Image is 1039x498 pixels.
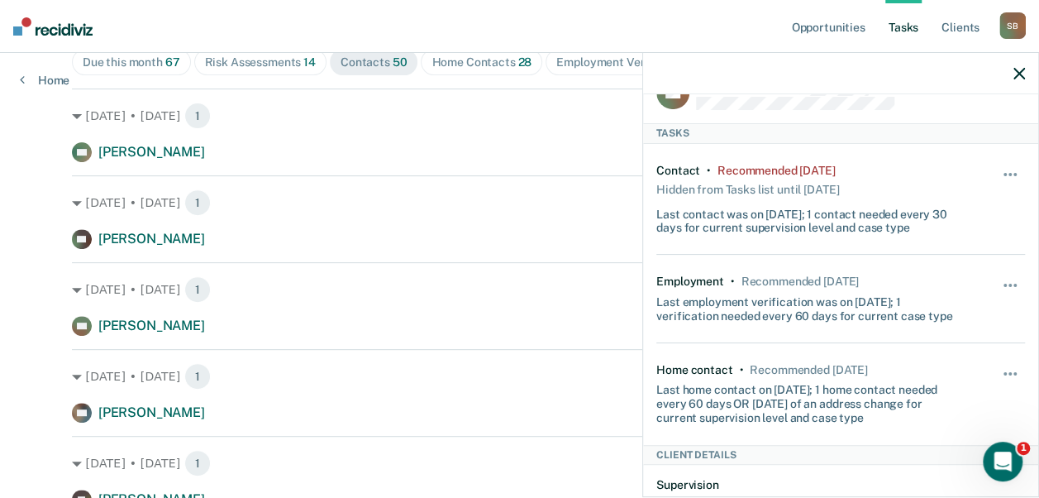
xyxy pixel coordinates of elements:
[739,363,743,377] div: •
[184,450,211,476] span: 1
[707,164,711,178] div: •
[656,363,732,377] div: Home contact
[72,450,967,476] div: [DATE] • [DATE]
[184,276,211,303] span: 1
[72,189,967,216] div: [DATE] • [DATE]
[750,363,867,377] div: Recommended in 19 days
[643,123,1038,143] div: Tasks
[184,103,211,129] span: 1
[83,55,180,69] div: Due this month
[13,17,93,36] img: Recidiviz
[184,363,211,390] span: 1
[656,289,964,323] div: Last employment verification was on [DATE]; 1 verification needed every 60 days for current case ...
[393,55,407,69] span: 50
[717,164,835,178] div: Recommended 11 days ago
[98,405,205,420] span: [PERSON_NAME]
[184,189,211,216] span: 1
[72,103,967,129] div: [DATE] • [DATE]
[165,55,180,69] span: 67
[98,144,205,160] span: [PERSON_NAME]
[656,376,964,424] div: Last home contact on [DATE]; 1 home contact needed every 60 days OR [DATE] of an address change f...
[999,12,1026,39] div: S B
[741,275,858,289] div: Recommended in 19 days
[98,318,205,333] span: [PERSON_NAME]
[341,55,407,69] div: Contacts
[431,55,531,69] div: Home Contacts
[72,276,967,303] div: [DATE] • [DATE]
[643,445,1038,465] div: Client Details
[1017,442,1030,455] span: 1
[656,164,700,178] div: Contact
[983,442,1022,481] iframe: Intercom live chat
[656,478,1025,492] dt: Supervision
[517,55,531,69] span: 28
[205,55,316,69] div: Risk Assessments
[656,275,724,289] div: Employment
[20,73,69,88] a: Home
[303,55,316,69] span: 14
[98,231,205,247] span: [PERSON_NAME]
[72,363,967,390] div: [DATE] • [DATE]
[656,178,839,201] div: Hidden from Tasks list until [DATE]
[656,201,964,236] div: Last contact was on [DATE]; 1 contact needed every 30 days for current supervision level and case...
[556,55,706,69] div: Employment Verification
[731,275,735,289] div: •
